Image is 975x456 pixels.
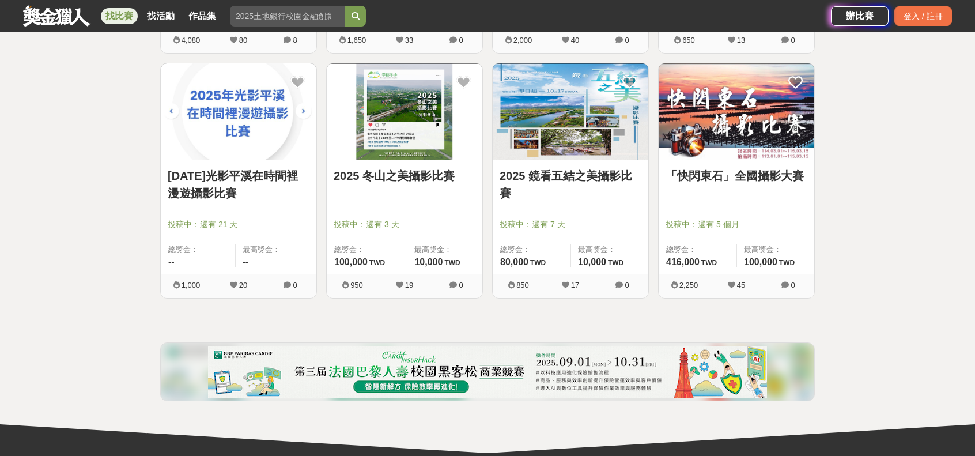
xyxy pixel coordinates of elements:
[666,167,807,184] a: 「快閃東石」全國攝影大賽
[168,167,309,202] a: [DATE]光影平溪在時間裡漫遊攝影比賽
[625,281,629,289] span: 0
[737,281,745,289] span: 45
[414,244,475,255] span: 最高獎金：
[327,63,482,160] img: Cover Image
[334,218,475,231] span: 投稿中：還有 3 天
[894,6,952,26] div: 登入 / 註冊
[500,244,564,255] span: 總獎金：
[625,36,629,44] span: 0
[334,257,368,267] span: 100,000
[182,36,201,44] span: 4,080
[500,167,641,202] a: 2025 鏡看五結之美攝影比賽
[666,244,730,255] span: 總獎金：
[142,8,179,24] a: 找活動
[701,259,717,267] span: TWD
[659,63,814,160] img: Cover Image
[369,259,385,267] span: TWD
[679,281,698,289] span: 2,250
[350,281,363,289] span: 950
[168,257,175,267] span: --
[493,63,648,160] img: Cover Image
[101,8,138,24] a: 找比賽
[500,218,641,231] span: 投稿中：還有 7 天
[168,244,228,255] span: 總獎金：
[293,36,297,44] span: 8
[243,244,310,255] span: 最高獎金：
[208,346,767,398] img: c5de0e1a-e514-4d63-bbd2-29f80b956702.png
[666,257,700,267] span: 416,000
[744,257,777,267] span: 100,000
[184,8,221,24] a: 作品集
[682,36,695,44] span: 650
[791,281,795,289] span: 0
[243,257,249,267] span: --
[239,36,247,44] span: 80
[405,36,413,44] span: 33
[666,218,807,231] span: 投稿中：還有 5 個月
[239,281,247,289] span: 20
[571,281,579,289] span: 17
[230,6,345,27] input: 2025土地銀行校園金融創意挑戰賽：從你出發 開啟智慧金融新頁
[578,244,641,255] span: 最高獎金：
[182,281,201,289] span: 1,000
[334,167,475,184] a: 2025 冬山之美攝影比賽
[161,63,316,160] img: Cover Image
[444,259,460,267] span: TWD
[405,281,413,289] span: 19
[744,244,807,255] span: 最高獎金：
[500,257,528,267] span: 80,000
[608,259,623,267] span: TWD
[414,257,443,267] span: 10,000
[530,259,546,267] span: TWD
[168,218,309,231] span: 投稿中：還有 21 天
[737,36,745,44] span: 13
[459,36,463,44] span: 0
[831,6,889,26] a: 辦比賽
[779,259,795,267] span: TWD
[459,281,463,289] span: 0
[571,36,579,44] span: 40
[334,244,400,255] span: 總獎金：
[293,281,297,289] span: 0
[578,257,606,267] span: 10,000
[347,36,366,44] span: 1,650
[791,36,795,44] span: 0
[516,281,529,289] span: 850
[513,36,532,44] span: 2,000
